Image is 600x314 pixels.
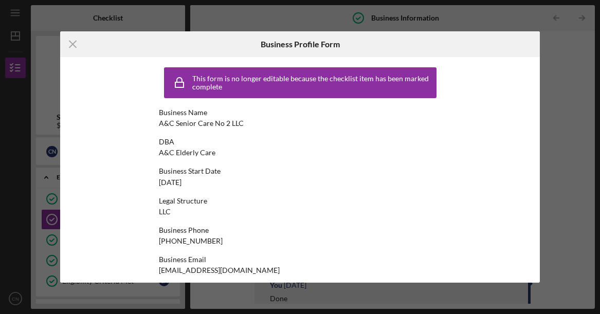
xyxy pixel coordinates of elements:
[159,119,244,127] div: A&C Senior Care No 2 LLC
[159,237,223,245] div: [PHONE_NUMBER]
[159,208,171,216] div: LLC
[159,108,442,117] div: Business Name
[159,167,442,175] div: Business Start Date
[159,178,181,187] div: [DATE]
[159,255,442,264] div: Business Email
[192,75,434,91] div: This form is no longer editable because the checklist item has been marked complete
[159,266,280,274] div: [EMAIL_ADDRESS][DOMAIN_NAME]
[261,40,340,49] h6: Business Profile Form
[159,226,442,234] div: Business Phone
[159,138,442,146] div: DBA
[159,197,442,205] div: Legal Structure
[159,149,215,157] div: A&C Elderly Care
